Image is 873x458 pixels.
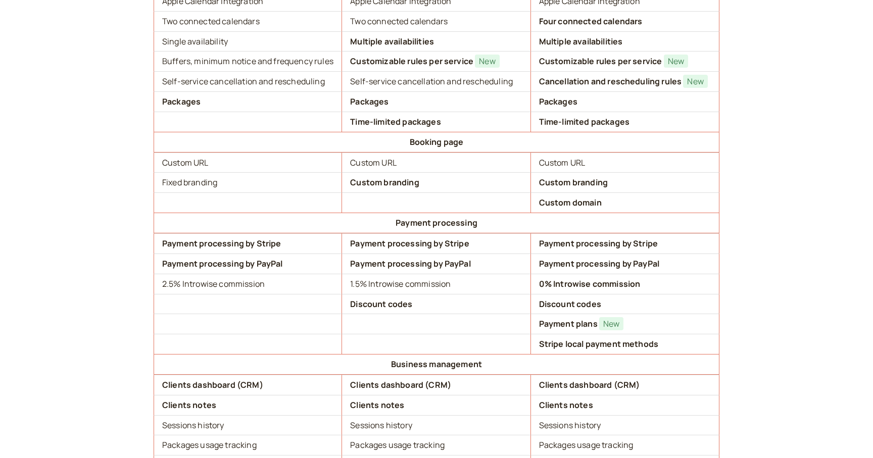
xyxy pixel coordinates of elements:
b: Custom branding [350,177,419,188]
b: Discount codes [539,298,601,310]
iframe: Chat Widget [822,410,873,458]
b: Time-limited packages [539,116,629,127]
b: Payment processing by Stripe [350,238,469,249]
td: Packages usage tracking [531,435,719,455]
td: Fixed branding [154,172,342,192]
b: Payment processing by PayPal [350,258,470,269]
b: Clients notes [162,399,216,411]
td: Self-service cancellation and rescheduling [342,71,530,91]
b: Payment processing by Stripe [539,238,658,249]
b: Packages [539,96,577,107]
td: 1.5 % Introwise commission [342,274,530,294]
b: Multiple availabilities [350,36,434,47]
b: Time-limited packages [350,116,441,127]
b: Customizable rules per service [539,56,662,67]
b: Packages [350,96,389,107]
td: Custom URL [342,152,530,173]
b: Four connected calendars [539,16,643,27]
b: Custom domain [539,197,602,208]
td: Self-service cancellation and rescheduling [154,71,342,91]
td: Sessions history [342,415,530,435]
td: Two connected calendars [154,11,342,31]
div: Виджет чата [822,410,873,458]
b: Payment processing by Stripe [162,238,281,249]
b: Clients notes [350,399,404,411]
b: Customizable rules per service [350,56,473,67]
td: Sessions history [531,415,719,435]
b: Clients notes [539,399,593,411]
b: Payment processing by PayPal [539,258,659,269]
td: Packages usage tracking [342,435,530,455]
td: Custom URL [154,152,342,173]
b: Clients dashboard (CRM) [539,379,640,390]
td: Buffers, minimum notice and frequency rules [154,51,342,71]
b: Payment processing by PayPal [162,258,282,269]
b: 0 % Introwise commission [539,278,641,289]
td: Packages usage tracking [154,435,342,455]
b: Payment plans [539,318,598,329]
td: 2.5 % Introwise commission [154,274,342,294]
span: New [664,55,688,68]
b: Multiple availabilities [539,36,623,47]
b: Clients dashboard (CRM) [162,379,263,390]
b: Clients dashboard (CRM) [350,379,451,390]
b: Discount codes [350,298,412,310]
td: Two connected calendars [342,11,530,31]
td: Custom URL [531,152,719,173]
span: New [475,55,499,68]
b: Custom branding [539,177,608,188]
td: Booking page [154,132,719,152]
span: New [683,75,707,88]
b: Stripe local payment methods [539,338,658,349]
td: Payment processing [154,213,719,233]
span: New [599,317,623,330]
b: Packages [162,96,201,107]
b: Cancellation and rescheduling rules [539,76,682,87]
td: Business management [154,354,719,375]
td: Single availability [154,31,342,52]
td: Sessions history [154,415,342,435]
